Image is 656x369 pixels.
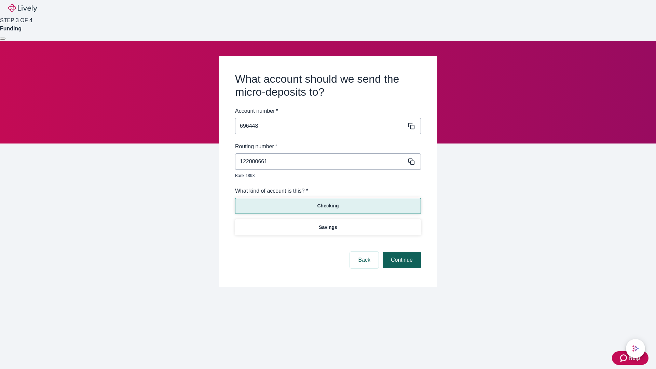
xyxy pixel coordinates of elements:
[383,252,421,268] button: Continue
[408,123,415,129] svg: Copy to clipboard
[612,351,648,365] button: Zendesk support iconHelp
[628,354,640,362] span: Help
[235,198,421,214] button: Checking
[620,354,628,362] svg: Zendesk support icon
[235,173,416,179] p: Bank 1898
[235,187,308,195] label: What kind of account is this? *
[319,224,337,231] p: Savings
[8,4,37,12] img: Lively
[408,158,415,165] svg: Copy to clipboard
[317,202,339,209] p: Checking
[235,72,421,99] h2: What account should we send the micro-deposits to?
[407,121,416,131] button: Copy message content to clipboard
[235,142,277,151] label: Routing number
[632,345,639,352] svg: Lively AI Assistant
[626,339,645,358] button: chat
[235,219,421,235] button: Savings
[350,252,379,268] button: Back
[407,157,416,166] button: Copy message content to clipboard
[235,107,278,115] label: Account number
